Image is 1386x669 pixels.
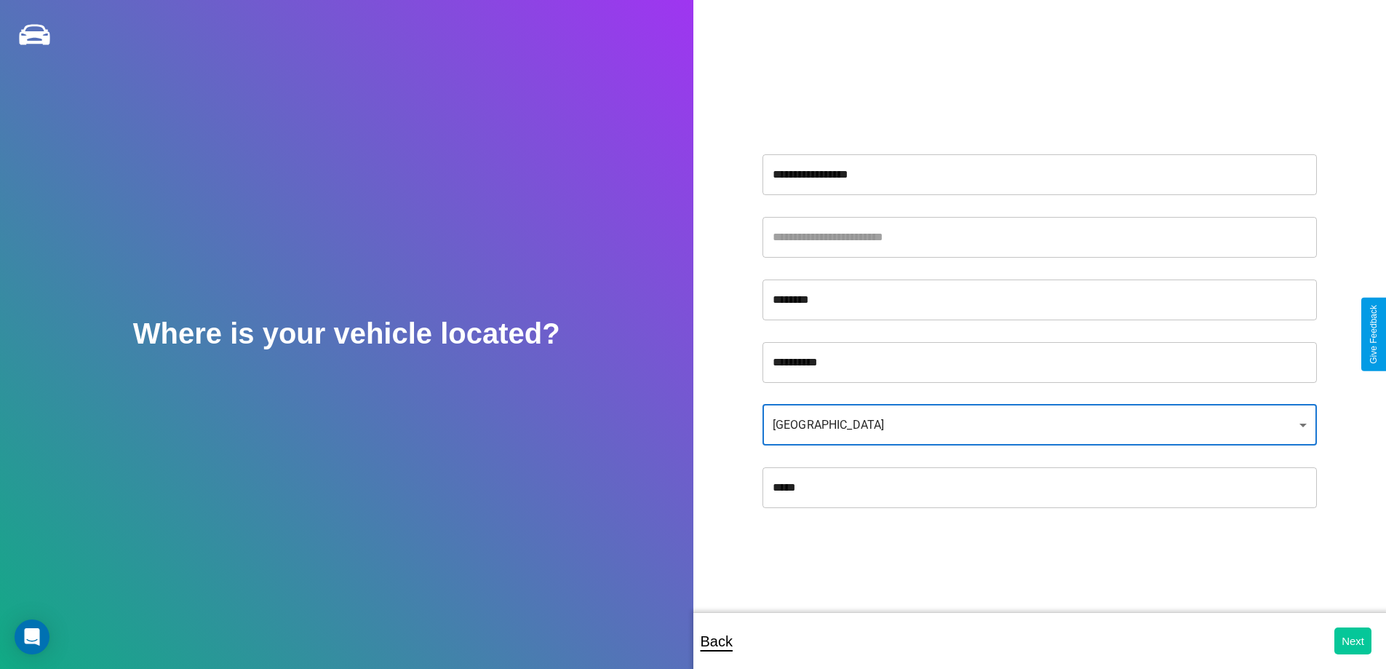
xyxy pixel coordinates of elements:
p: Back [701,628,733,654]
div: Open Intercom Messenger [15,619,49,654]
button: Next [1334,628,1371,654]
h2: Where is your vehicle located? [133,317,560,350]
div: Give Feedback [1369,305,1379,364]
div: [GEOGRAPHIC_DATA] [762,405,1317,446]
